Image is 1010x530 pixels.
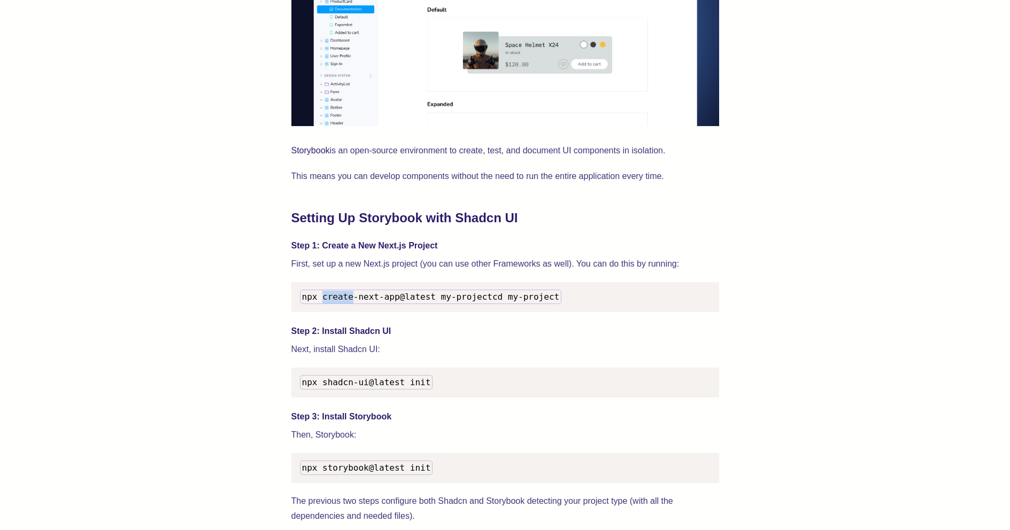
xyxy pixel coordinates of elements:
p: is an open-source environment to create, test, and document UI components in isolation. [291,143,719,158]
h4: Step 3: Install Storybook [291,410,719,423]
h2: Setting Up Storybook with Shadcn UI [291,209,719,227]
p: This means you can develop components without the need to run the entire application every time. [291,169,719,184]
a: Storybook [291,146,330,155]
p: Then, Storybook: [291,427,719,442]
p: Next, install Shadcn UI: [291,342,719,357]
p: The previous two steps configure both Shadcn and Storybook detecting your project type (with all ... [291,494,719,524]
h4: Step 1: Create a New Next.js Project [291,239,719,252]
code: cd my-project [300,290,562,304]
h4: Step 2: Install Shadcn UI [291,325,719,338]
span: npx create-next-app@latest my-project [302,292,492,302]
span: npx shadcn-ui@latest init [302,377,431,387]
span: npx storybook@latest init [302,463,431,473]
p: First, set up a new Next.js project (you can use other Frameworks as well). You can do this by ru... [291,256,719,271]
